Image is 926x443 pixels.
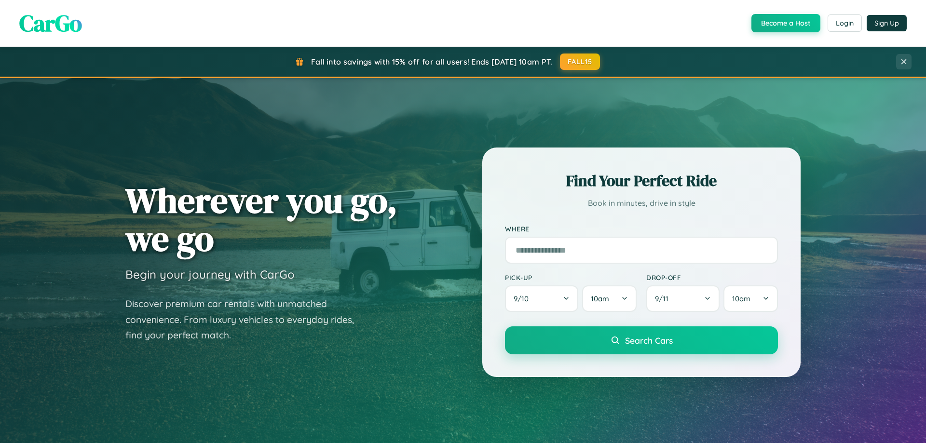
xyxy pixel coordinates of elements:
[505,326,778,354] button: Search Cars
[505,273,637,282] label: Pick-up
[646,285,720,312] button: 9/11
[311,57,553,67] span: Fall into savings with 15% off for all users! Ends [DATE] 10am PT.
[646,273,778,282] label: Drop-off
[125,296,367,343] p: Discover premium car rentals with unmatched convenience. From luxury vehicles to everyday rides, ...
[505,225,778,233] label: Where
[514,294,533,303] span: 9 / 10
[828,14,862,32] button: Login
[19,7,82,39] span: CarGo
[723,285,778,312] button: 10am
[560,54,600,70] button: FALL15
[125,181,397,257] h1: Wherever you go, we go
[505,170,778,191] h2: Find Your Perfect Ride
[655,294,673,303] span: 9 / 11
[582,285,637,312] button: 10am
[591,294,609,303] span: 10am
[625,335,673,346] span: Search Cars
[505,285,578,312] button: 9/10
[125,267,295,282] h3: Begin your journey with CarGo
[732,294,750,303] span: 10am
[751,14,820,32] button: Become a Host
[505,196,778,210] p: Book in minutes, drive in style
[867,15,907,31] button: Sign Up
